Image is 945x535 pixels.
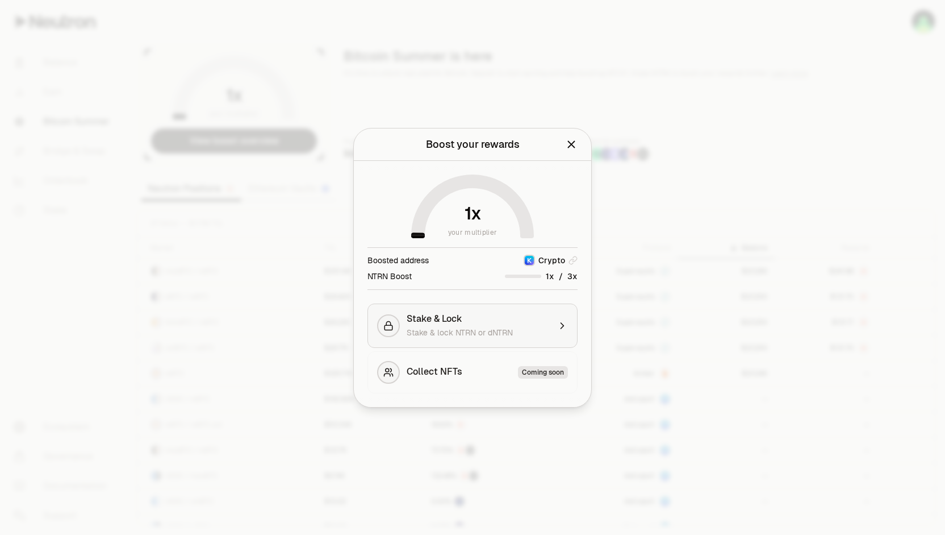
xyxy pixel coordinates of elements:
[367,271,412,282] div: NTRN Boost
[525,256,534,265] img: Keplr
[505,271,578,283] div: /
[367,304,578,348] button: Stake & LockStake & lock NTRN or dNTRN
[367,351,578,393] button: Collect NFTsComing soon
[565,136,578,152] button: Close
[407,313,462,325] span: Stake & Lock
[448,227,497,238] span: your multiplier
[538,255,565,266] span: Crypto
[407,327,513,338] span: Stake & lock NTRN or dNTRN
[426,136,520,152] div: Boost your rewards
[523,255,578,266] button: KeplrCrypto
[367,255,429,266] div: Boosted address
[518,366,568,379] div: Coming soon
[407,366,462,379] span: Collect NFTs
